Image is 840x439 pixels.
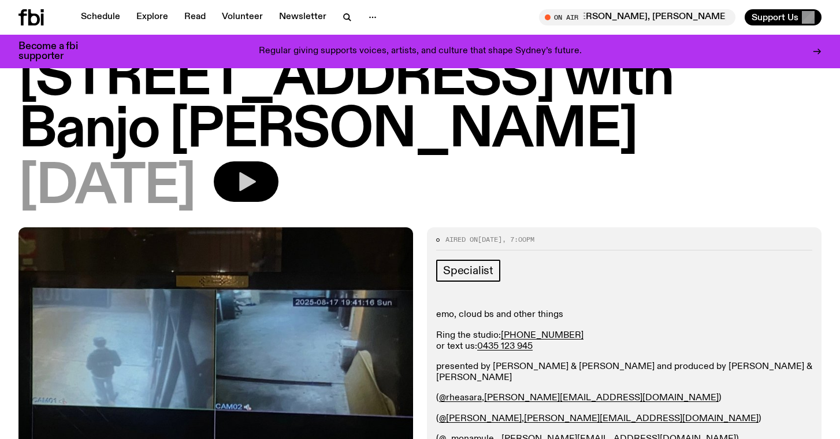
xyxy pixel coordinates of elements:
[443,264,493,277] span: Specialist
[18,53,822,157] h1: [STREET_ADDRESS] with Banjo [PERSON_NAME]
[539,9,735,25] button: On AirThe Playlist with [PERSON_NAME], [PERSON_NAME], [PERSON_NAME], and Raf
[439,393,482,403] a: @rheasara
[18,161,195,213] span: [DATE]
[478,235,502,244] span: [DATE]
[502,235,534,244] span: , 7:00pm
[745,9,822,25] button: Support Us
[524,414,759,423] a: [PERSON_NAME][EMAIL_ADDRESS][DOMAIN_NAME]
[74,9,127,25] a: Schedule
[752,12,798,23] span: Support Us
[477,342,533,351] a: 0435 123 945
[501,331,583,340] a: [PHONE_NUMBER]
[436,260,500,282] a: Specialist
[445,235,478,244] span: Aired on
[436,414,812,425] p: ( , )
[436,309,812,320] p: emo, cloud bs and other things
[18,42,92,61] h3: Become a fbi supporter
[436,361,812,383] p: presented by [PERSON_NAME] & [PERSON_NAME] and produced by [PERSON_NAME] & [PERSON_NAME]
[439,414,522,423] a: @[PERSON_NAME]
[272,9,333,25] a: Newsletter
[129,9,175,25] a: Explore
[436,393,812,404] p: ( , )
[436,330,812,352] p: Ring the studio: or text us:
[215,9,270,25] a: Volunteer
[177,9,213,25] a: Read
[484,393,719,403] a: [PERSON_NAME][EMAIL_ADDRESS][DOMAIN_NAME]
[259,46,582,57] p: Regular giving supports voices, artists, and culture that shape Sydney’s future.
